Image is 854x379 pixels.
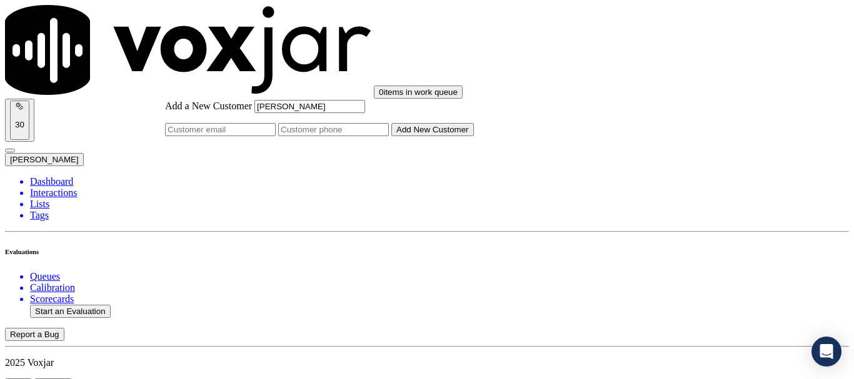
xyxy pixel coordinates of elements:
a: Scorecards [30,293,849,305]
a: Dashboard [30,176,849,187]
a: Interactions [30,187,849,199]
button: [PERSON_NAME] [5,153,84,166]
a: Lists [30,199,849,210]
button: 30 [10,101,29,140]
a: Tags [30,210,849,221]
img: voxjar logo [5,5,371,95]
button: 30 [5,99,34,142]
a: Calibration [30,282,849,293]
p: 30 [15,120,24,129]
button: Add New Customer [391,123,474,136]
span: [PERSON_NAME] [10,155,79,164]
h6: Evaluations [5,248,849,255]
button: 0items in work queue [374,86,463,99]
label: Add a New Customer [165,101,252,111]
input: Customer name [254,100,365,113]
input: Customer phone [278,123,389,136]
p: 2025 Voxjar [5,357,849,368]
a: Queues [30,271,849,282]
input: Customer email [165,123,276,136]
div: Open Intercom Messenger [811,337,841,367]
button: Report a Bug [5,328,64,341]
button: Start an Evaluation [30,305,111,318]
